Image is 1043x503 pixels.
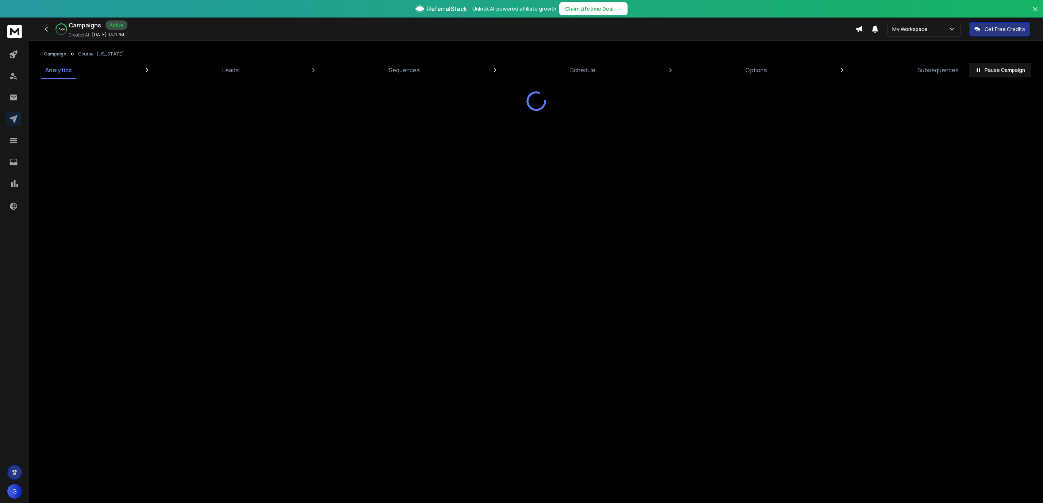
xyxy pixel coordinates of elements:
[7,484,22,499] button: G
[1031,4,1040,22] button: Close banner
[913,61,963,79] a: Subsequences
[472,5,556,12] p: Unlock AI-powered affiliate growth
[570,66,595,74] p: Schedule
[985,26,1025,33] p: Get Free Credits
[106,20,127,30] div: Active
[917,66,959,74] p: Subsequences
[559,2,628,15] button: Claim Lifetime Deal→
[969,22,1030,37] button: Get Free Credits
[45,66,72,74] p: Analytics
[41,61,76,79] a: Analytics
[58,27,65,31] p: 54 %
[92,32,124,38] p: [DATE] 03:11 PM
[218,61,243,79] a: Leads
[389,66,420,74] p: Sequences
[44,51,66,57] button: Campaign
[427,4,467,13] span: ReferralStack
[892,26,931,33] p: My Workspace
[69,21,101,30] h1: Campaigns
[566,61,600,79] a: Schedule
[69,32,91,38] p: Created At:
[617,5,622,12] span: →
[745,66,767,74] p: Options
[384,61,424,79] a: Sequences
[78,51,124,57] p: Course - [US_STATE]
[222,66,239,74] p: Leads
[969,63,1031,77] button: Pause Campaign
[741,61,771,79] a: Options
